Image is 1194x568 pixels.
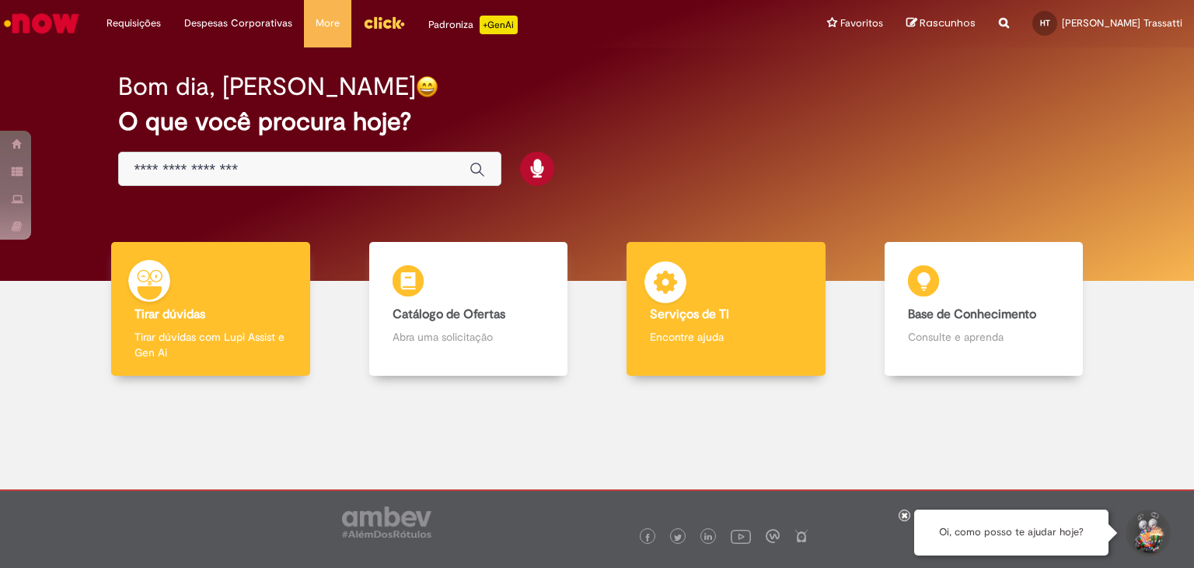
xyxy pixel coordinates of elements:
img: happy-face.png [416,75,438,98]
span: [PERSON_NAME] Trassatti [1062,16,1182,30]
img: logo_footer_workplace.png [766,529,780,543]
img: logo_footer_twitter.png [674,534,682,542]
span: Rascunhos [920,16,976,30]
b: Catálogo de Ofertas [393,307,505,322]
div: Padroniza [428,16,518,34]
span: Favoritos [840,16,883,31]
p: Abra uma solicitação [393,329,545,345]
a: Tirar dúvidas Tirar dúvidas com Lupi Assist e Gen Ai [82,242,340,377]
a: Rascunhos [906,16,976,31]
div: Oi, como posso te ajudar hoje? [914,510,1108,556]
span: Requisições [106,16,161,31]
img: click_logo_yellow_360x200.png [363,11,405,34]
h2: O que você procura hoje? [118,108,1077,135]
span: More [316,16,340,31]
b: Serviços de TI [650,307,729,322]
span: Despesas Corporativas [184,16,292,31]
p: Tirar dúvidas com Lupi Assist e Gen Ai [134,329,287,360]
span: HT [1040,18,1050,28]
b: Base de Conhecimento [908,307,1036,322]
img: logo_footer_facebook.png [644,534,651,542]
img: ServiceNow [2,8,82,39]
img: logo_footer_linkedin.png [704,533,712,542]
a: Serviços de TI Encontre ajuda [597,242,855,377]
b: Tirar dúvidas [134,307,205,322]
p: Encontre ajuda [650,329,802,345]
p: +GenAi [480,16,518,34]
p: Consulte e aprenda [908,329,1060,345]
button: Iniciar Conversa de Suporte [1124,510,1171,556]
img: logo_footer_youtube.png [731,526,751,546]
a: Base de Conhecimento Consulte e aprenda [855,242,1113,377]
h2: Bom dia, [PERSON_NAME] [118,73,416,100]
img: logo_footer_naosei.png [794,529,808,543]
img: logo_footer_ambev_rotulo_gray.png [342,507,431,538]
a: Catálogo de Ofertas Abra uma solicitação [340,242,598,377]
